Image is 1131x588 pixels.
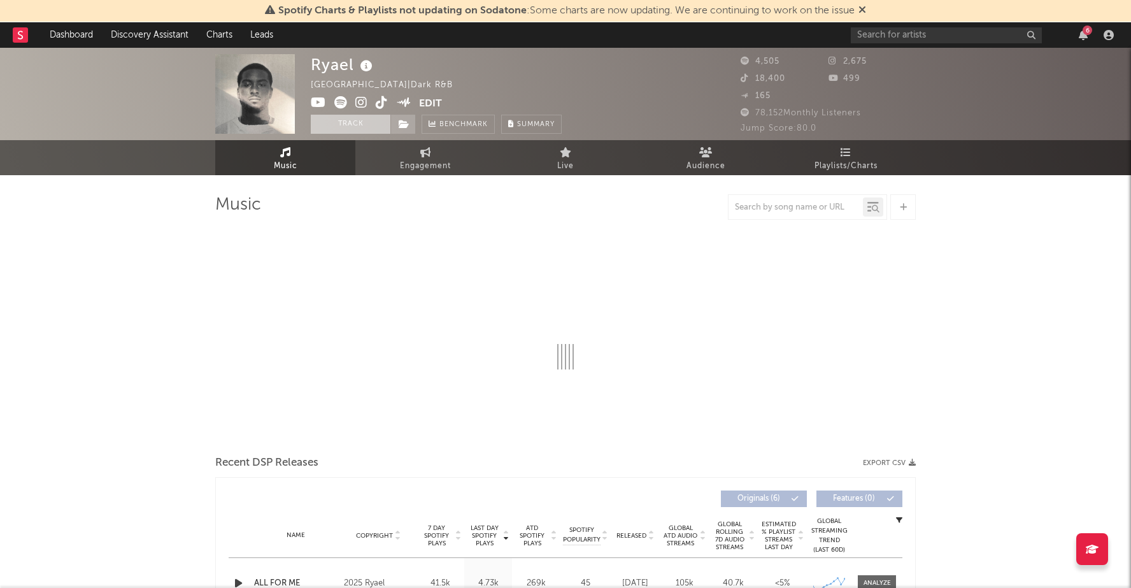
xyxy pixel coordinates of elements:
[356,532,393,540] span: Copyright
[102,22,197,48] a: Discovery Assistant
[816,491,902,507] button: Features(0)
[814,159,878,174] span: Playlists/Charts
[419,96,442,112] button: Edit
[420,524,453,547] span: 7 Day Spotify Plays
[501,115,562,134] button: Summary
[439,117,488,133] span: Benchmark
[741,75,785,83] span: 18,400
[851,27,1042,43] input: Search for artists
[311,115,390,134] button: Track
[355,140,495,175] a: Engagement
[741,57,779,66] span: 4,505
[741,92,771,100] span: 165
[721,491,807,507] button: Originals(6)
[422,115,495,134] a: Benchmark
[311,54,376,75] div: Ryael
[278,6,855,16] span: : Some charts are now updating. We are continuing to work on the issue
[215,140,355,175] a: Music
[241,22,282,48] a: Leads
[825,495,883,503] span: Features ( 0 )
[278,6,527,16] span: Spotify Charts & Playlists not updating on Sodatone
[1083,25,1092,35] div: 6
[467,524,501,547] span: Last Day Spotify Plays
[712,520,747,551] span: Global Rolling 7D Audio Streams
[863,459,916,467] button: Export CSV
[274,159,297,174] span: Music
[663,524,698,547] span: Global ATD Audio Streams
[829,75,860,83] span: 499
[515,524,549,547] span: ATD Spotify Plays
[741,124,816,133] span: Jump Score: 80.0
[810,517,848,555] div: Global Streaming Trend (Last 60D)
[197,22,241,48] a: Charts
[517,121,555,128] span: Summary
[616,532,646,540] span: Released
[563,526,601,545] span: Spotify Popularity
[776,140,916,175] a: Playlists/Charts
[829,57,867,66] span: 2,675
[686,159,725,174] span: Audience
[254,531,338,540] div: Name
[495,140,636,175] a: Live
[557,159,574,174] span: Live
[41,22,102,48] a: Dashboard
[215,455,318,471] span: Recent DSP Releases
[311,78,467,93] div: [GEOGRAPHIC_DATA] | Dark R&B
[1079,30,1088,40] button: 6
[761,520,796,551] span: Estimated % Playlist Streams Last Day
[858,6,866,16] span: Dismiss
[729,203,863,213] input: Search by song name or URL
[400,159,451,174] span: Engagement
[741,109,861,117] span: 78,152 Monthly Listeners
[636,140,776,175] a: Audience
[729,495,788,503] span: Originals ( 6 )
